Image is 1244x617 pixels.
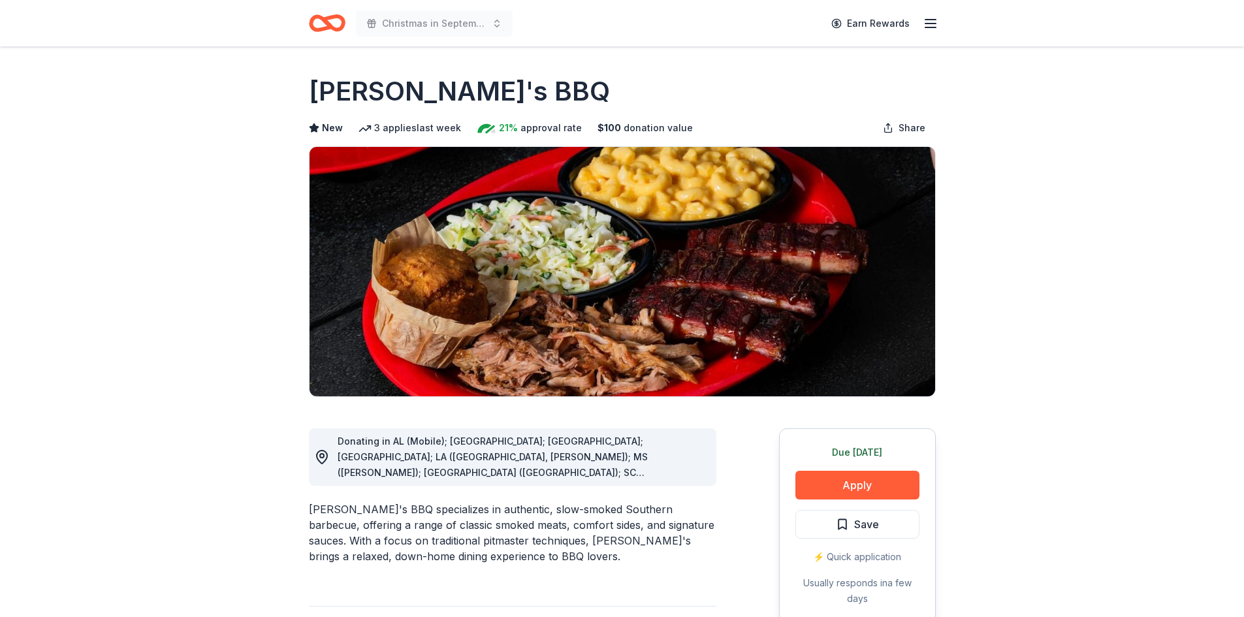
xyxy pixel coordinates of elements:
span: $ 100 [598,120,621,136]
span: Save [854,516,879,533]
span: 21% [499,120,518,136]
div: ⚡️ Quick application [795,549,919,565]
span: Christmas in September [382,16,486,31]
span: New [322,120,343,136]
div: Usually responds in a few days [795,575,919,607]
a: Earn Rewards [823,12,917,35]
span: Share [899,120,925,136]
a: Home [309,8,345,39]
button: Christmas in September [356,10,513,37]
img: Image for Sonny's BBQ [310,147,935,396]
div: [PERSON_NAME]'s BBQ specializes in authentic, slow-smoked Southern barbecue, offering a range of ... [309,501,716,564]
h1: [PERSON_NAME]'s BBQ [309,73,610,110]
span: Donating in AL (Mobile); [GEOGRAPHIC_DATA]; [GEOGRAPHIC_DATA]; [GEOGRAPHIC_DATA]; LA ([GEOGRAPHIC... [338,435,648,494]
button: Share [872,115,936,141]
button: Save [795,510,919,539]
div: 3 applies last week [359,120,461,136]
span: approval rate [520,120,582,136]
span: donation value [624,120,693,136]
button: Apply [795,471,919,499]
div: Due [DATE] [795,445,919,460]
